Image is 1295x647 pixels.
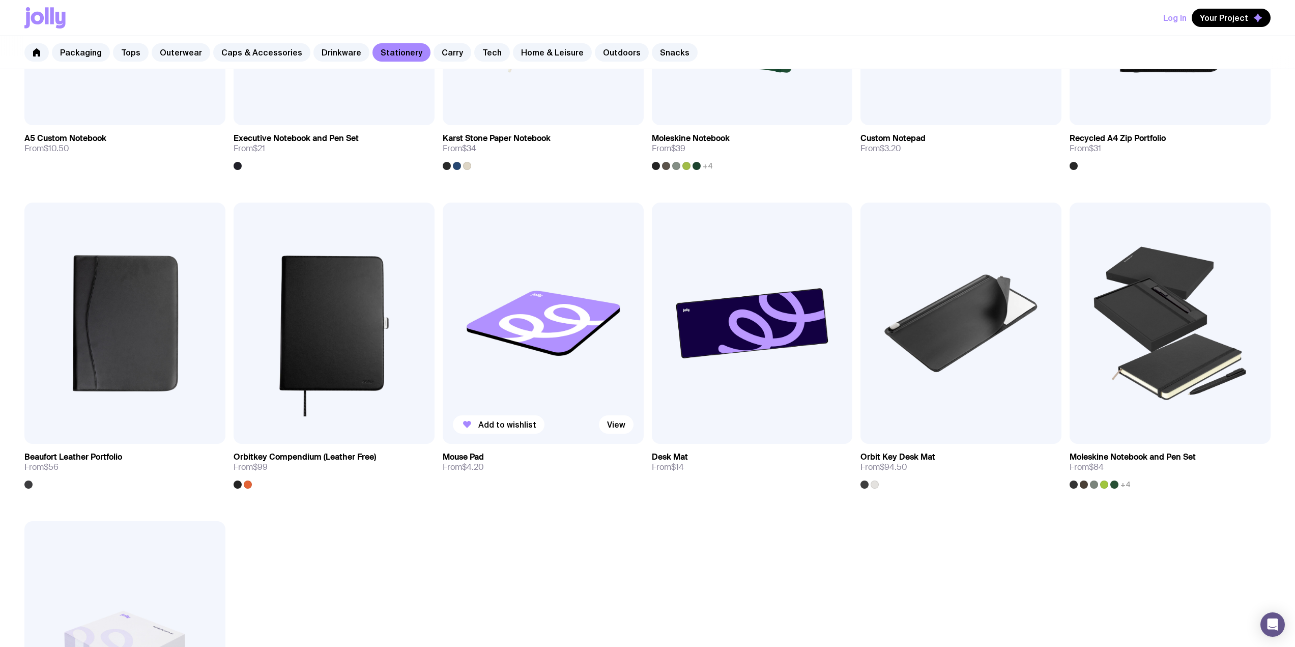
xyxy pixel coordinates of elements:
span: +4 [703,162,713,170]
h3: Executive Notebook and Pen Set [234,133,359,144]
a: Recycled A4 Zip PortfolioFrom$31 [1070,125,1271,170]
span: From [652,462,684,472]
a: View [599,415,634,434]
a: Tech [474,43,510,62]
span: $4.20 [462,462,484,472]
a: Custom NotepadFrom$3.20 [860,125,1061,162]
a: Outerwear [152,43,210,62]
h3: Beaufort Leather Portfolio [24,452,122,462]
span: From [1070,144,1101,154]
a: Beaufort Leather PortfolioFrom$56 [24,444,225,489]
h3: Orbitkey Compendium (Leather Free) [234,452,376,462]
span: $56 [44,462,59,472]
span: $14 [671,462,684,472]
span: From [24,144,69,154]
span: Your Project [1200,13,1248,23]
a: A5 Custom NotebookFrom$10.50 [24,125,225,162]
a: Outdoors [595,43,649,62]
button: Add to wishlist [453,415,544,434]
h3: Moleskine Notebook [652,133,730,144]
span: Add to wishlist [478,419,536,430]
span: $31 [1089,143,1101,154]
a: Snacks [652,43,698,62]
div: Open Intercom Messenger [1260,612,1285,637]
span: From [234,462,268,472]
span: $21 [253,143,265,154]
a: Orbitkey Compendium (Leather Free)From$99 [234,444,435,489]
a: Orbit Key Desk MatFrom$94.50 [860,444,1061,489]
a: Desk MatFrom$14 [652,444,853,481]
a: Karst Stone Paper NotebookFrom$34 [443,125,644,170]
span: From [1070,462,1104,472]
a: Executive Notebook and Pen SetFrom$21 [234,125,435,170]
a: Mouse PadFrom$4.20 [443,444,644,481]
span: From [860,462,907,472]
span: $3.20 [880,143,901,154]
h3: A5 Custom Notebook [24,133,106,144]
button: Your Project [1192,9,1271,27]
span: From [443,144,476,154]
span: $94.50 [880,462,907,472]
span: +4 [1120,481,1131,489]
h3: Custom Notepad [860,133,926,144]
span: $10.50 [44,143,69,154]
h3: Desk Mat [652,452,688,462]
span: From [234,144,265,154]
a: Moleskine Notebook and Pen SetFrom$84+4 [1070,444,1271,489]
a: Caps & Accessories [213,43,310,62]
h3: Orbit Key Desk Mat [860,452,935,462]
span: From [652,144,685,154]
a: Packaging [52,43,110,62]
a: Home & Leisure [513,43,592,62]
span: From [860,144,901,154]
a: Tops [113,43,149,62]
a: Drinkware [313,43,369,62]
span: $34 [462,143,476,154]
a: Moleskine NotebookFrom$39+4 [652,125,853,170]
button: Log In [1163,9,1187,27]
span: $39 [671,143,685,154]
a: Carry [434,43,471,62]
span: From [24,462,59,472]
h3: Mouse Pad [443,452,484,462]
h3: Moleskine Notebook and Pen Set [1070,452,1196,462]
h3: Karst Stone Paper Notebook [443,133,551,144]
span: $84 [1089,462,1104,472]
span: $99 [253,462,268,472]
h3: Recycled A4 Zip Portfolio [1070,133,1166,144]
a: Stationery [372,43,430,62]
span: From [443,462,484,472]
